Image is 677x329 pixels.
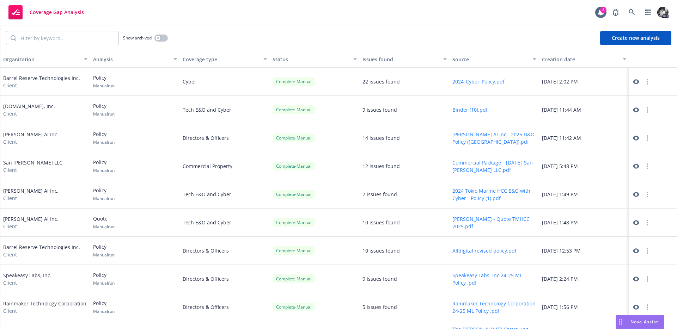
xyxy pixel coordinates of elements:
button: Speakeasy Labs, Inc 24-25 ML Policy .pdf [452,272,537,286]
div: San [PERSON_NAME] LLC [3,159,62,174]
div: Policy [93,243,115,258]
button: [PERSON_NAME] AI Inc - 2025 D&O Policy ([GEOGRAPHIC_DATA]).pdf [452,131,537,145]
span: Client [3,223,59,230]
span: Manual run [93,308,115,314]
div: Speakeasy Labs, Inc. [3,272,51,286]
div: Complete - Manual [273,162,315,170]
div: Barrel Reserve Technologies Inc. [3,74,80,89]
div: Policy [93,130,115,145]
span: Manual run [93,224,115,230]
div: Tech E&O and Cyber [180,209,270,237]
img: photo [657,7,669,18]
div: [PERSON_NAME] AI Inc. [3,187,59,202]
span: Coverage Gap Analysis [30,10,84,15]
div: Organization [3,56,80,63]
span: Client [3,251,80,258]
div: Source [452,56,529,63]
div: Status [273,56,349,63]
div: [PERSON_NAME] AI Inc. [3,131,59,145]
button: 2024 Tokio Marine HCC E&O with Cyber - Policy (1).pdf [452,187,537,202]
span: Client [3,110,55,117]
div: Policy [93,187,115,201]
span: Client [3,138,59,145]
div: Policy [93,271,115,286]
div: Coverage type [183,56,259,63]
div: [PERSON_NAME] AI Inc. [3,215,59,230]
div: [DATE] 2:24 PM [539,265,629,293]
div: Drag to move [616,315,625,329]
div: Complete - Manual [273,105,315,114]
button: Creation date [539,51,629,68]
div: Directors & Officers [180,265,270,293]
div: Cyber [180,68,270,96]
div: Issues found [362,56,439,63]
div: Complete - Manual [273,134,315,142]
a: Coverage Gap Analysis [6,2,87,22]
a: Switch app [641,5,655,19]
div: 22 issues found [362,78,400,85]
a: Search [625,5,639,19]
input: Filter by keyword... [16,31,118,45]
div: 9 issues found [362,275,397,283]
div: 7 issues found [362,191,397,198]
span: Client [3,166,62,174]
div: 14 issues found [362,134,400,142]
div: Policy [93,159,115,173]
div: [DATE] 2:02 PM [539,68,629,96]
div: Directors & Officers [180,293,270,321]
div: 5 issues found [362,303,397,311]
span: Client [3,279,51,286]
div: [DATE] 12:53 PM [539,237,629,265]
div: Policy [93,102,115,117]
button: 2024_Cyber_Policy.pdf [452,78,505,85]
div: Tech E&O and Cyber [180,96,270,124]
span: Manual run [93,252,115,258]
div: Tech E&O and Cyber [180,180,270,209]
span: Show archived [123,35,152,41]
span: Client [3,82,80,89]
div: [DATE] 11:42 AM [539,124,629,152]
button: Organization [0,51,90,68]
div: 10 issues found [362,219,400,226]
button: Binder (10).pdf [452,106,488,113]
div: [DATE] 1:49 PM [539,180,629,209]
span: Manual run [93,195,115,201]
div: Complete - Manual [273,190,315,199]
div: Policy [93,299,115,314]
div: Complete - Manual [273,77,315,86]
div: 3 [600,7,606,13]
span: Manual run [93,167,115,173]
div: [DOMAIN_NAME], Inc. [3,103,55,117]
button: Alldigital revised policy.pdf [452,247,517,254]
div: Commercial Property [180,152,270,180]
div: Quote [93,215,115,230]
div: [DATE] 5:48 PM [539,152,629,180]
div: 12 issues found [362,162,400,170]
div: 9 issues found [362,106,397,113]
button: Source [450,51,539,68]
div: Complete - Manual [273,218,315,227]
div: [DATE] 11:44 AM [539,96,629,124]
div: Complete - Manual [273,274,315,283]
div: Complete - Manual [273,303,315,311]
button: Nova Assist [616,315,664,329]
span: Nova Assist [630,319,658,325]
span: Client [3,307,86,315]
button: Coverage type [180,51,270,68]
div: Policy [93,74,115,89]
button: Commercial Package _ [DATE]_San [PERSON_NAME] LLC.pdf [452,159,537,174]
span: Manual run [93,83,115,89]
button: [PERSON_NAME] - Quote TMHCC 2025.pdf [452,215,537,230]
div: [DATE] 1:56 PM [539,293,629,321]
div: Complete - Manual [273,246,315,255]
div: Barrel Reserve Technologies Inc. [3,243,80,258]
span: Client [3,194,59,202]
div: Analysis [93,56,170,63]
div: Directors & Officers [180,124,270,152]
div: 10 issues found [362,247,400,254]
button: Issues found [360,51,450,68]
span: Manual run [93,139,115,145]
button: Rainmaker Technology Corporation 24-25 ML Policy .pdf [452,300,537,315]
svg: Search [11,35,16,41]
button: Status [270,51,360,68]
